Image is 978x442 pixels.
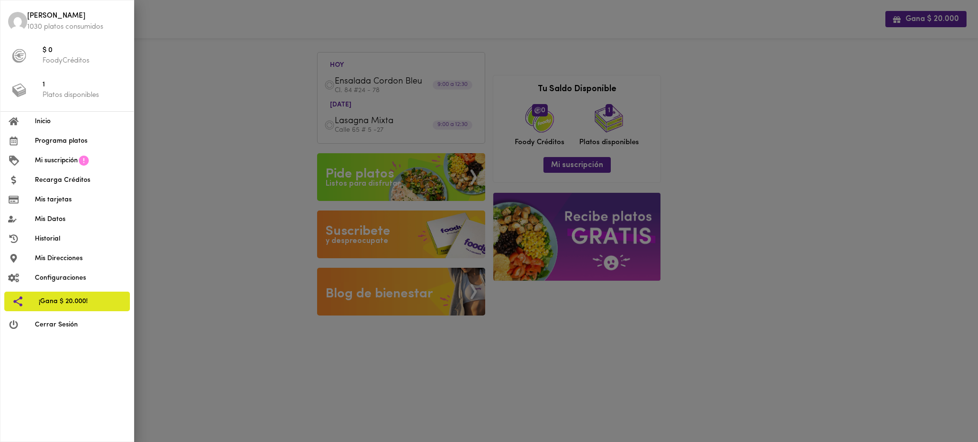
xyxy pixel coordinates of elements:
[27,11,126,22] span: [PERSON_NAME]
[35,195,126,205] span: Mis tarjetas
[35,156,78,166] span: Mi suscripción
[43,45,126,56] span: $ 0
[35,214,126,224] span: Mis Datos
[12,49,26,63] img: foody-creditos-black.png
[35,320,126,330] span: Cerrar Sesión
[35,273,126,283] span: Configuraciones
[35,234,126,244] span: Historial
[27,22,126,32] p: 1030 platos consumidos
[35,116,126,126] span: Inicio
[43,56,126,66] p: FoodyCréditos
[12,83,26,97] img: platos_menu.png
[923,387,968,432] iframe: Messagebird Livechat Widget
[39,296,122,306] span: ¡Gana $ 20.000!
[35,136,126,146] span: Programa platos
[35,175,126,185] span: Recarga Créditos
[35,253,126,263] span: Mis Direcciones
[43,90,126,100] p: Platos disponibles
[43,80,126,91] span: 1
